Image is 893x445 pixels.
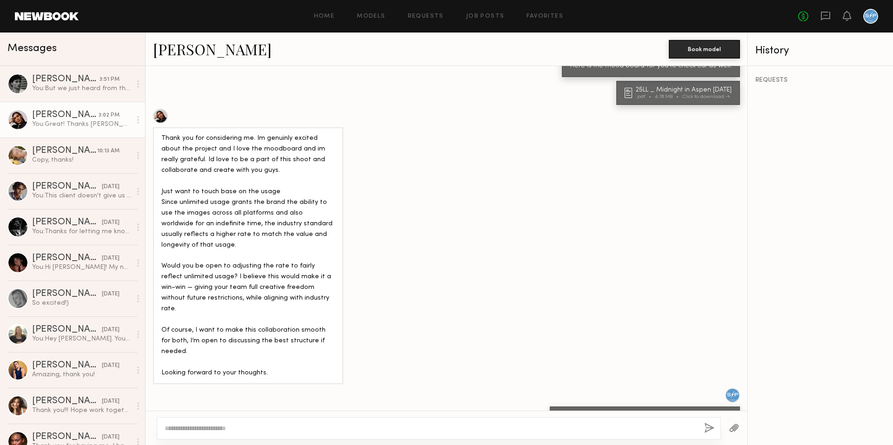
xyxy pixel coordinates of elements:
[153,39,272,59] a: [PERSON_NAME]
[32,254,102,263] div: [PERSON_NAME]
[32,227,131,236] div: You: Thanks for letting me know! We are set for the 24th, so that's okay. Appreciate it and good ...
[32,432,102,442] div: [PERSON_NAME]
[32,325,102,334] div: [PERSON_NAME]
[526,13,563,20] a: Favorites
[7,43,57,54] span: Messages
[102,397,120,406] div: [DATE]
[669,45,740,52] a: Book model
[755,77,886,84] div: REQUESTS
[102,361,120,370] div: [DATE]
[32,370,131,379] div: Amazing, thank you!
[32,299,131,308] div: So excited!)
[32,182,102,191] div: [PERSON_NAME]
[102,254,120,263] div: [DATE]
[102,290,120,299] div: [DATE]
[755,46,886,56] div: History
[625,87,734,99] a: 25LL _ Midnight in Aspen [DATE].pdf4.78 MBClick to download
[32,156,131,164] div: Copy, thanks!
[655,94,682,99] div: 4.78 MB
[32,397,102,406] div: [PERSON_NAME]
[32,191,131,200] div: You: This client doesn't give us much to work with. I can only offer your day rate at most.
[636,87,734,93] div: 25LL _ Midnight in Aspen [DATE]
[32,334,131,343] div: You: Hey [PERSON_NAME]. Your schedule is probably packed, so I hope you get to see these messages...
[357,13,385,20] a: Models
[466,13,505,20] a: Job Posts
[100,75,120,84] div: 3:51 PM
[682,94,730,99] div: Click to download
[32,263,131,272] div: You: Hi [PERSON_NAME]! My name's [PERSON_NAME] and I'm the production coordinator at [PERSON_NAME...
[32,120,131,129] div: You: Great! Thanks [PERSON_NAME]. Would you prefer I book you on or off this site?
[32,289,102,299] div: [PERSON_NAME]
[102,183,120,191] div: [DATE]
[32,218,102,227] div: [PERSON_NAME]
[408,13,444,20] a: Requests
[102,326,120,334] div: [DATE]
[669,40,740,59] button: Book model
[32,75,100,84] div: [PERSON_NAME]
[32,361,102,370] div: [PERSON_NAME]
[32,84,131,93] div: You: But we just heard from the client and we are unfortunately moving forward in a different dir...
[102,433,120,442] div: [DATE]
[161,133,335,379] div: Thank you for considering me. Im genuinly excited about the project and I love the moodboard and ...
[97,147,120,156] div: 10:13 AM
[102,218,120,227] div: [DATE]
[636,94,655,99] div: .pdf
[314,13,335,20] a: Home
[32,111,99,120] div: [PERSON_NAME]
[99,111,120,120] div: 3:02 PM
[570,61,732,72] div: Here is the mood board for you to check out as well.
[32,146,97,156] div: [PERSON_NAME]
[32,406,131,415] div: Thank you!!! Hope work together again 💘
